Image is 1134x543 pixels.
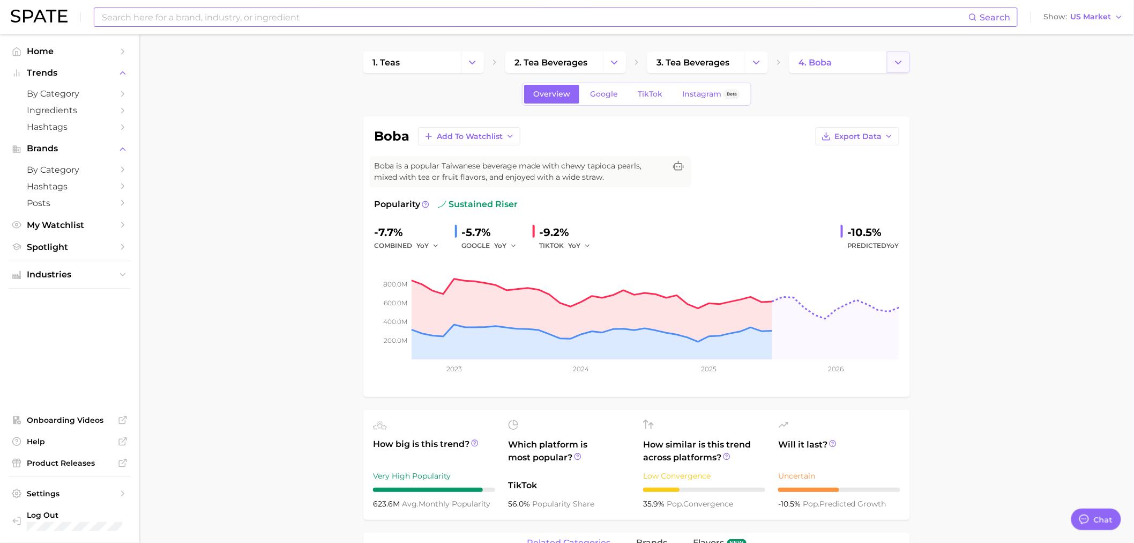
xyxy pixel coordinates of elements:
button: Change Category [887,52,910,73]
span: YoY [887,241,899,250]
span: convergence [667,499,733,509]
span: Will it last? [778,438,900,464]
span: Beta [727,90,737,99]
span: Overview [533,90,570,99]
span: YoY [494,241,506,250]
a: Log out. Currently logged in with e-mail susan.youssef@quintessencegb.com. [9,507,131,534]
button: Change Category [461,52,484,73]
div: combined [374,239,446,252]
a: Onboarding Videos [9,412,131,428]
span: Boba is a popular Taiwanese beverage made with chewy tapioca pearls, mixed with tea or fruit flav... [374,160,666,183]
a: Spotlight [9,239,131,255]
button: Export Data [816,127,899,145]
a: by Category [9,162,131,178]
span: Export Data [834,132,882,141]
div: 5 / 10 [778,488,900,492]
span: 623.6m [373,499,402,509]
span: My Watchlist [27,220,113,230]
tspan: 2023 [446,365,462,373]
span: Search [980,12,1011,23]
input: Search here for a brand, industry, or ingredient [101,8,968,26]
a: by Category [9,85,131,102]
button: Industries [9,267,131,283]
span: Popularity [374,198,420,211]
button: ShowUS Market [1041,10,1126,24]
a: TikTok [629,85,672,104]
span: Industries [27,270,113,280]
a: Settings [9,486,131,502]
div: GOOGLE [461,239,524,252]
span: Log Out [27,510,165,520]
span: Predicted [847,239,899,252]
abbr: popularity index [667,499,683,509]
tspan: 2026 [829,365,844,373]
span: Show [1044,14,1068,20]
span: Posts [27,198,113,208]
span: US Market [1071,14,1111,20]
span: How big is this trend? [373,438,495,464]
button: Change Category [745,52,768,73]
span: Home [27,46,113,56]
button: Brands [9,141,131,157]
span: 4. boba [799,57,832,68]
div: -10.5% [847,224,899,241]
span: by Category [27,89,113,99]
span: How similar is this trend across platforms? [643,438,765,464]
span: YoY [416,241,429,250]
span: Hashtags [27,122,113,132]
img: SPATE [11,10,68,23]
span: 1. teas [372,57,400,68]
div: 3 / 10 [643,488,765,492]
a: Product Releases [9,455,131,471]
tspan: 2024 [573,365,590,373]
a: InstagramBeta [673,85,749,104]
span: Add to Watchlist [437,132,503,141]
button: YoY [416,239,439,252]
a: 2. tea beverages [505,52,603,73]
a: Ingredients [9,102,131,119]
span: Brands [27,144,113,153]
span: TikTok [638,90,662,99]
div: Low Convergence [643,469,765,482]
abbr: popularity index [803,499,819,509]
span: YoY [568,241,580,250]
span: 3. tea beverages [656,57,729,68]
a: 3. tea beverages [647,52,745,73]
button: YoY [494,239,517,252]
span: Ingredients [27,105,113,115]
div: 9 / 10 [373,488,495,492]
a: Help [9,434,131,450]
span: Settings [27,489,113,498]
span: Spotlight [27,242,113,252]
span: sustained riser [438,198,518,211]
a: Posts [9,195,131,211]
a: 4. boba [789,52,887,73]
span: 35.9% [643,499,667,509]
a: Home [9,43,131,60]
a: 1. teas [363,52,461,73]
button: YoY [568,239,591,252]
div: TIKTOK [539,239,598,252]
a: Hashtags [9,178,131,195]
button: Add to Watchlist [418,127,520,145]
div: -7.7% [374,224,446,241]
span: popularity share [532,499,594,509]
a: Google [581,85,627,104]
span: Hashtags [27,181,113,192]
span: Which platform is most popular? [508,438,630,474]
span: Trends [27,68,113,78]
span: 56.0% [508,499,532,509]
span: Google [590,90,618,99]
img: sustained riser [438,200,446,209]
span: monthly popularity [402,499,490,509]
a: Overview [524,85,579,104]
span: -10.5% [778,499,803,509]
abbr: average [402,499,419,509]
span: TikTok [508,479,630,492]
span: 2. tea beverages [514,57,587,68]
span: Product Releases [27,458,113,468]
div: -9.2% [539,224,598,241]
span: Onboarding Videos [27,415,113,425]
button: Change Category [603,52,626,73]
div: Very High Popularity [373,469,495,482]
